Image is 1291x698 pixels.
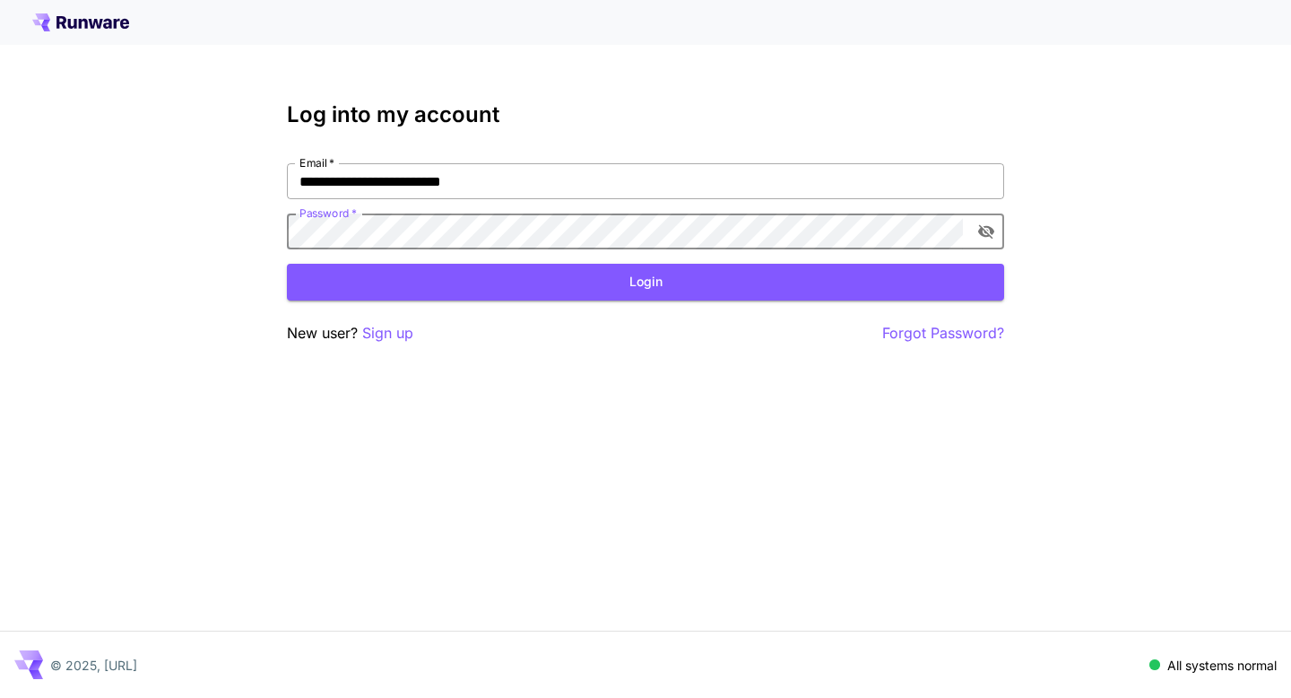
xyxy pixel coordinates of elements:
button: toggle password visibility [970,215,1002,248]
h3: Log into my account [287,102,1004,127]
p: All systems normal [1167,656,1277,675]
label: Email [299,155,334,170]
button: Forgot Password? [882,322,1004,345]
p: New user? [287,322,413,345]
button: Login [287,264,1004,301]
label: Password [299,205,357,221]
p: © 2025, [URL] [50,656,137,675]
button: Sign up [362,322,413,345]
